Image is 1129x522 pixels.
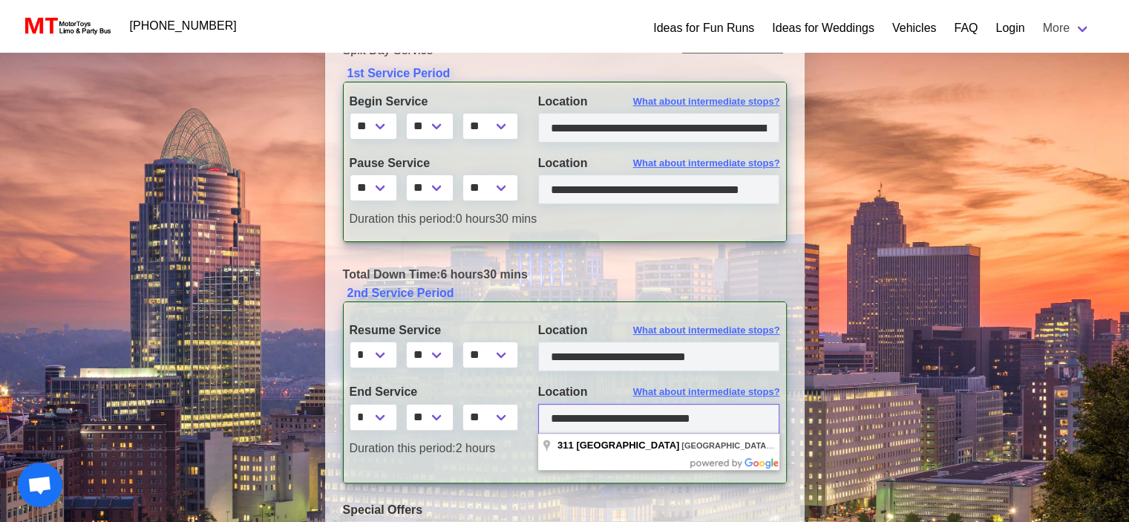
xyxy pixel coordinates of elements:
span: What about intermediate stops? [633,323,780,338]
a: Vehicles [892,19,937,37]
span: What about intermediate stops? [633,156,780,171]
img: MotorToys Logo [21,16,112,36]
span: , , [GEOGRAPHIC_DATA] [681,441,873,450]
a: Ideas for Weddings [772,19,874,37]
span: Location [538,95,588,108]
label: Special Offers [343,501,787,519]
span: Total Down Time: [343,268,441,281]
div: 2 hours [338,440,527,457]
span: Duration this period: [350,212,456,225]
span: 30 mins [483,268,528,281]
label: Location [538,322,780,339]
span: OH [771,441,784,450]
div: 6 hours [332,266,798,284]
a: [PHONE_NUMBER] [121,11,246,41]
span: Location [538,157,588,169]
span: 311 [557,440,574,451]
span: [GEOGRAPHIC_DATA] [576,440,679,451]
a: Open chat [18,463,62,507]
span: What about intermediate stops? [633,94,780,109]
label: Pause Service [350,154,516,172]
span: 30 mins [495,212,537,225]
a: FAQ [954,19,978,37]
a: More [1034,13,1099,43]
span: Duration this period: [350,442,456,454]
label: Location [538,383,780,401]
label: End Service [350,383,516,401]
span: What about intermediate stops? [633,385,780,399]
a: Login [995,19,1024,37]
div: 0 hours [338,210,791,228]
a: Ideas for Fun Runs [653,19,754,37]
label: Begin Service [350,93,516,111]
label: Resume Service [350,322,516,339]
span: [GEOGRAPHIC_DATA] [681,441,774,450]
